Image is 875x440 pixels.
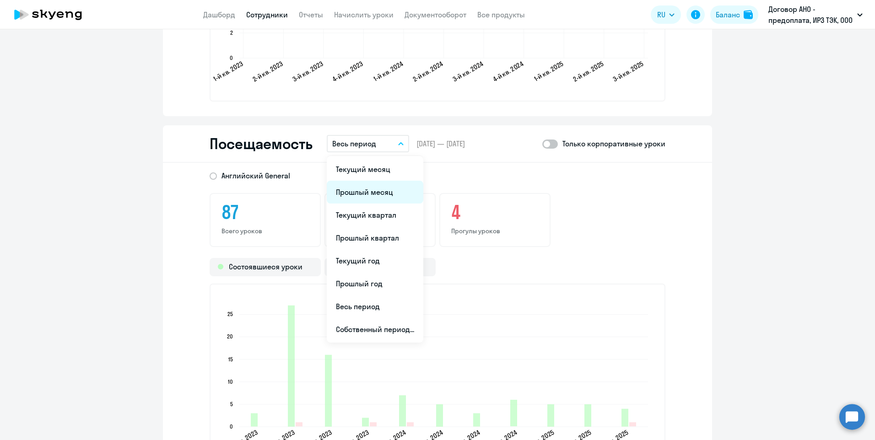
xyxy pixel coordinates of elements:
text: 15 [228,356,233,363]
a: Дашборд [203,10,235,19]
a: Начислить уроки [334,10,394,19]
text: 5 [230,401,233,408]
text: 3-й кв. 2025 [611,59,645,84]
ul: RU [327,156,423,343]
button: Балансbalance [710,5,758,24]
text: 2-й кв. 2025 [572,59,605,83]
path: 2023-06-06T20:00:00.000Z Прогулы 1 [296,422,302,426]
a: Все продукты [477,10,525,19]
p: Весь период [332,138,376,149]
text: 2 [230,29,233,36]
p: Прогулы уроков [451,227,539,235]
h3: 4 [451,201,539,223]
span: [DATE] — [DATE] [416,139,465,149]
text: 25 [227,311,233,317]
text: 4-й кв. 2023 [331,59,364,84]
div: Состоявшиеся уроки [210,258,321,276]
a: Отчеты [299,10,323,19]
text: 2-й кв. 2023 [251,59,284,83]
path: 2024-02-07T20:00:00.000Z Состоявшиеся уроки 7 [399,395,406,426]
path: 2023-11-01T20:00:00.000Z Состоявшиеся уроки 2 [362,418,369,426]
text: 0 [230,54,233,61]
path: 2024-09-10T20:00:00.000Z Состоявшиеся уроки 3 [473,413,480,427]
button: Договор АНО - предоплата, ИРЗ ТЭК, ООО [764,4,867,26]
text: 3-й кв. 2023 [291,59,324,84]
path: 2023-09-06T20:00:00.000Z Состоявшиеся уроки 16 [325,355,332,427]
text: 2-й кв. 2024 [411,59,444,83]
path: 2023-06-06T20:00:00.000Z Состоявшиеся уроки 27 [288,306,295,427]
path: 2023-03-29T20:00:00.000Z Состоявшиеся уроки 3 [251,413,258,427]
h2: Посещаемость [210,134,312,153]
p: Договор АНО - предоплата, ИРЗ ТЭК, ООО [768,4,853,26]
p: Только корпоративные уроки [562,138,665,149]
button: RU [651,5,681,24]
p: Всего уроков [221,227,309,235]
path: 2025-03-18T20:00:00.000Z Состоявшиеся уроки 5 [547,404,554,427]
h3: 87 [221,201,309,223]
text: 1-й кв. 2024 [372,59,404,83]
span: RU [657,9,665,20]
path: 2024-06-11T20:00:00.000Z Состоявшиеся уроки 5 [436,404,443,427]
path: 2024-12-10T20:00:00.000Z Состоявшиеся уроки 6 [510,400,517,426]
text: 1-й кв. 2023 [212,59,244,83]
button: Весь период [327,135,409,152]
div: Прогулы [324,258,436,276]
text: 3-й кв. 2024 [451,59,485,84]
a: Документооборот [405,10,466,19]
path: 2025-09-16T20:00:00.000Z Состоявшиеся уроки 4 [621,409,628,427]
text: 10 [228,378,233,385]
path: 2025-09-16T20:00:00.000Z Прогулы 1 [629,422,636,426]
text: 1-й кв. 2025 [533,59,565,83]
a: Сотрудники [246,10,288,19]
text: 0 [230,423,233,430]
span: Английский General [221,171,290,181]
path: 2025-06-10T20:00:00.000Z Состоявшиеся уроки 5 [584,404,591,427]
text: 4-й кв. 2024 [492,59,525,84]
path: 2023-11-01T20:00:00.000Z Прогулы 1 [370,422,377,426]
path: 2024-02-07T20:00:00.000Z Прогулы 1 [407,422,414,426]
text: 20 [227,333,233,340]
div: Баланс [716,9,740,20]
img: balance [744,10,753,19]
